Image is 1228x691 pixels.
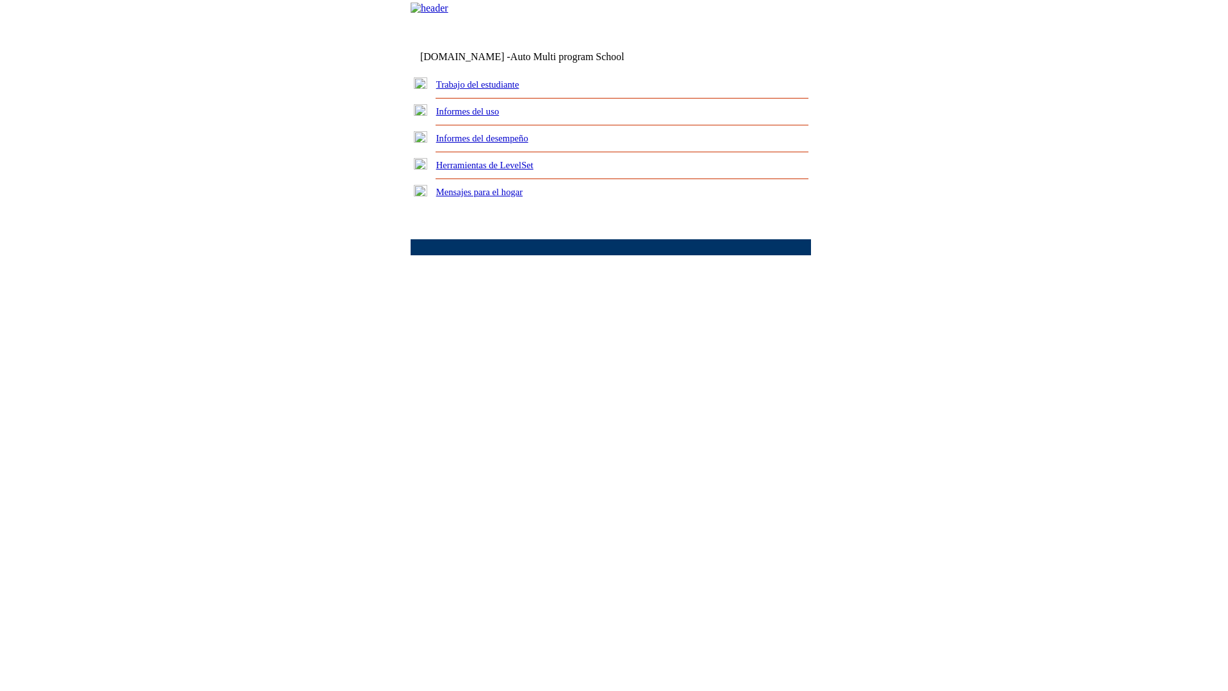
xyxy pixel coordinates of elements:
td: [DOMAIN_NAME] - [420,51,656,63]
a: Informes del uso [436,106,500,116]
a: Mensajes para el hogar [436,187,523,197]
img: plus.gif [414,131,427,143]
img: header [411,3,448,14]
img: plus.gif [414,158,427,170]
a: Herramientas de LevelSet [436,160,533,170]
img: plus.gif [414,185,427,196]
img: plus.gif [414,104,427,116]
nobr: Auto Multi program School [510,51,624,62]
img: plus.gif [414,77,427,89]
a: Informes del desempeño [436,133,528,143]
a: Trabajo del estudiante [436,79,519,90]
